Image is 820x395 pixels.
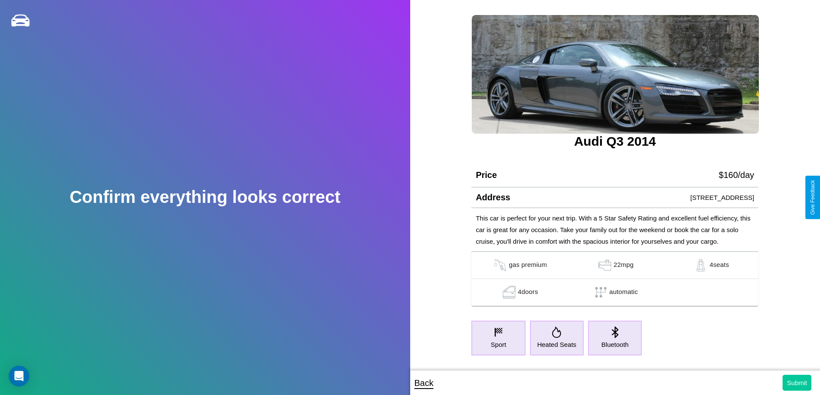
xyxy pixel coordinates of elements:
p: Bluetooth [601,339,628,350]
p: gas premium [509,259,547,272]
p: [STREET_ADDRESS] [690,192,754,203]
p: 4 doors [518,286,538,299]
p: 22 mpg [613,259,634,272]
p: automatic [610,286,638,299]
p: This car is perfect for your next trip. With a 5 Star Safety Rating and excellent fuel efficiency... [476,212,754,247]
img: gas [692,259,709,272]
p: Heated Seats [537,339,576,350]
h4: Address [476,193,510,202]
div: Open Intercom Messenger [9,366,29,386]
img: gas [501,286,518,299]
div: Give Feedback [810,180,816,215]
button: Submit [783,375,811,391]
p: $ 160 /day [719,167,754,183]
h2: Confirm everything looks correct [70,187,340,207]
p: 4 seats [709,259,729,272]
p: Back [415,375,433,391]
img: gas [596,259,613,272]
h4: Price [476,170,497,180]
table: simple table [471,252,758,306]
p: Sport [491,339,506,350]
h3: Audi Q3 2014 [471,134,758,149]
img: gas [492,259,509,272]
